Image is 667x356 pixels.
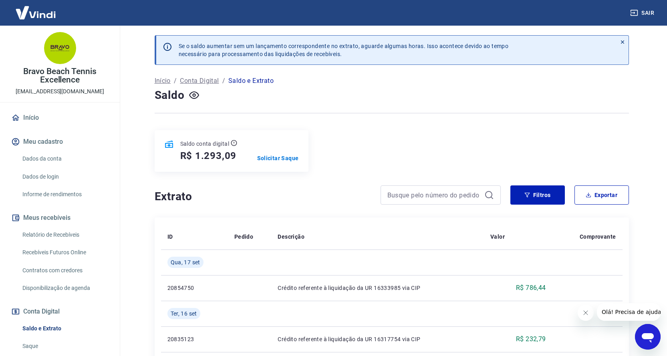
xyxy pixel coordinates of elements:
[19,320,110,337] a: Saldo e Extrato
[180,140,230,148] p: Saldo conta digital
[10,303,110,320] button: Conta Digital
[257,154,299,162] a: Solicitar Saque
[167,233,173,241] p: ID
[155,189,371,205] h4: Extrato
[635,324,661,350] iframe: Botão para abrir a janela de mensagens
[278,335,478,343] p: Crédito referente à liquidação da UR 16317754 via CIP
[19,186,110,203] a: Informe de rendimentos
[516,283,546,293] p: R$ 786,44
[155,76,171,86] a: Início
[228,76,274,86] p: Saldo e Extrato
[44,32,76,64] img: 9b712bdf-b3bb-44e1-aa76-4bd371055ede.jpeg
[171,310,197,318] span: Ter, 16 set
[19,338,110,354] a: Saque
[5,6,67,12] span: Olá! Precisa de ajuda?
[180,76,219,86] a: Conta Digital
[19,244,110,261] a: Recebíveis Futuros Online
[278,284,478,292] p: Crédito referente à liquidação da UR 16333985 via CIP
[510,185,565,205] button: Filtros
[490,233,505,241] p: Valor
[234,233,253,241] p: Pedido
[10,109,110,127] a: Início
[278,233,304,241] p: Descrição
[19,169,110,185] a: Dados de login
[580,233,616,241] p: Comprovante
[174,76,177,86] p: /
[155,87,185,103] h4: Saldo
[222,76,225,86] p: /
[19,227,110,243] a: Relatório de Recebíveis
[16,87,104,96] p: [EMAIL_ADDRESS][DOMAIN_NAME]
[578,305,594,321] iframe: Fechar mensagem
[574,185,629,205] button: Exportar
[171,258,200,266] span: Qua, 17 set
[167,284,222,292] p: 20854750
[6,67,113,84] p: Bravo Beach Tennis Excellence
[387,189,481,201] input: Busque pelo número do pedido
[19,151,110,167] a: Dados da conta
[516,334,546,344] p: R$ 232,79
[179,42,509,58] p: Se o saldo aumentar sem um lançamento correspondente no extrato, aguarde algumas horas. Isso acon...
[10,133,110,151] button: Meu cadastro
[10,209,110,227] button: Meus recebíveis
[19,262,110,279] a: Contratos com credores
[167,335,222,343] p: 20835123
[10,0,62,25] img: Vindi
[629,6,657,20] button: Sair
[597,303,661,321] iframe: Mensagem da empresa
[180,149,237,162] h5: R$ 1.293,09
[19,280,110,296] a: Disponibilização de agenda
